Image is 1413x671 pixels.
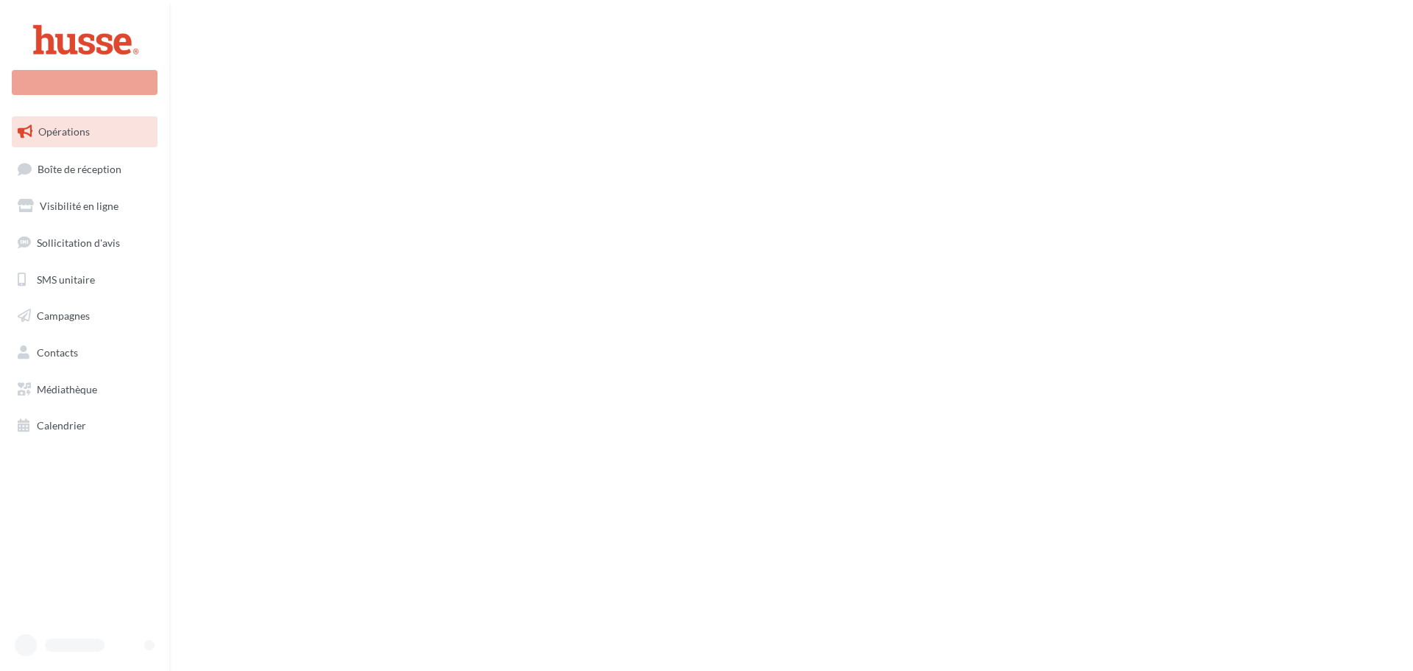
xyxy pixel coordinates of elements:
[38,125,90,138] span: Opérations
[9,116,160,147] a: Opérations
[37,419,86,432] span: Calendrier
[37,236,120,249] span: Sollicitation d'avis
[37,383,97,396] span: Médiathèque
[9,264,160,295] a: SMS unitaire
[9,191,160,222] a: Visibilité en ligne
[37,346,78,359] span: Contacts
[9,374,160,405] a: Médiathèque
[37,273,95,285] span: SMS unitaire
[37,309,90,322] span: Campagnes
[9,301,160,331] a: Campagnes
[12,70,157,95] div: Nouvelle campagne
[38,162,121,175] span: Boîte de réception
[40,200,118,212] span: Visibilité en ligne
[9,410,160,441] a: Calendrier
[9,228,160,259] a: Sollicitation d'avis
[9,337,160,368] a: Contacts
[9,153,160,185] a: Boîte de réception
